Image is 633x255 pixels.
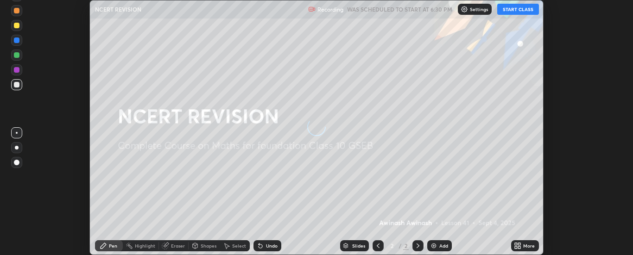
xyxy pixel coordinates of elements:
img: add-slide-button [430,242,437,249]
div: Eraser [171,243,185,248]
div: Undo [266,243,278,248]
img: class-settings-icons [461,6,468,13]
div: 2 [403,242,409,250]
p: Settings [470,7,488,12]
div: Select [232,243,246,248]
h5: WAS SCHEDULED TO START AT 6:30 PM [347,5,452,13]
img: recording.375f2c34.svg [308,6,316,13]
div: More [523,243,535,248]
div: Add [439,243,448,248]
p: NCERT REVISION [95,6,141,13]
div: Highlight [135,243,155,248]
div: Shapes [201,243,216,248]
div: / [399,243,401,249]
button: START CLASS [497,4,539,15]
p: Recording [317,6,343,13]
div: Pen [109,243,117,248]
div: Slides [352,243,365,248]
div: 2 [387,243,397,249]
